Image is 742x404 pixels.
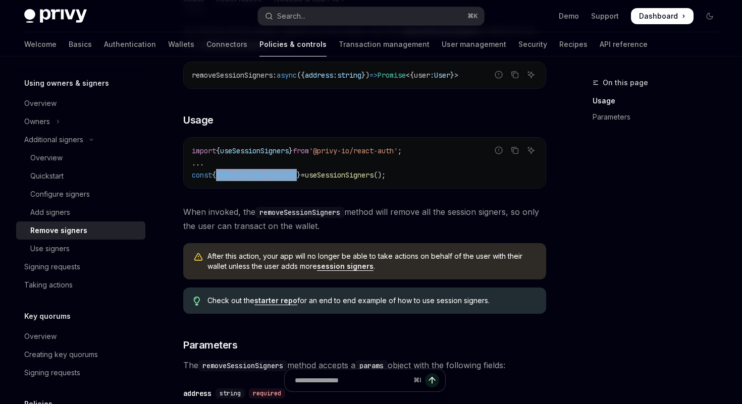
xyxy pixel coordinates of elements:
[374,170,386,180] span: ();
[524,68,538,81] button: Ask AI
[24,349,98,361] div: Creating key quorums
[454,71,458,80] span: >
[193,252,203,262] svg: Warning
[277,71,297,80] span: async
[508,144,521,157] button: Copy the contents from the code block
[398,146,402,155] span: ;
[361,71,369,80] span: })
[16,185,145,203] a: Configure signers
[216,170,297,180] span: removeSessionSigners
[30,188,90,200] div: Configure signers
[337,71,361,80] span: string
[559,11,579,21] a: Demo
[639,11,678,21] span: Dashboard
[192,71,273,80] span: removeSessionSigners
[207,251,536,271] span: After this action, your app will no longer be able to take actions on behalf of the user with the...
[183,113,214,127] span: Usage
[450,71,454,80] span: }
[518,32,547,56] a: Security
[16,276,145,294] a: Taking actions
[277,10,305,22] div: Search...
[220,146,289,155] span: useSessionSigners
[297,170,301,180] span: }
[30,206,70,218] div: Add signers
[193,297,200,306] svg: Tip
[333,71,337,80] span: :
[603,77,648,89] span: On this page
[254,296,297,305] a: starter repo
[16,112,145,131] button: Toggle Owners section
[255,207,344,218] code: removeSessionSigners
[467,12,478,20] span: ⌘ K
[492,144,505,157] button: Report incorrect code
[16,345,145,364] a: Creating key quorums
[24,310,71,322] h5: Key quorums
[192,170,212,180] span: const
[508,68,521,81] button: Copy the contents from the code block
[702,8,718,24] button: Toggle dark mode
[24,32,57,56] a: Welcome
[16,327,145,345] a: Overview
[24,77,109,89] h5: Using owners & signers
[30,243,70,255] div: Use signers
[192,158,204,167] span: ...
[24,330,57,342] div: Overview
[339,32,430,56] a: Transaction management
[434,71,450,80] span: User
[289,146,293,155] span: }
[593,109,726,125] a: Parameters
[16,240,145,258] a: Use signers
[198,360,287,371] code: removeSessionSigners
[30,170,64,182] div: Quickstart
[305,71,333,80] span: address
[183,358,546,372] span: The method accepts a object with the following fields:
[259,32,327,56] a: Policies & controls
[524,144,538,157] button: Ask AI
[16,221,145,240] a: Remove signers
[559,32,588,56] a: Recipes
[378,71,406,80] span: Promise
[207,296,536,306] span: Check out the for an end to end example of how to use session signers.
[24,134,83,146] div: Additional signers
[24,367,80,379] div: Signing requests
[104,32,156,56] a: Authentication
[30,224,87,237] div: Remove signers
[24,9,87,23] img: dark logo
[406,71,410,80] span: <
[492,68,505,81] button: Report incorrect code
[301,170,305,180] span: =
[16,203,145,221] a: Add signers
[16,364,145,382] a: Signing requests
[258,7,484,25] button: Open search
[355,360,388,371] code: params
[183,338,237,352] span: Parameters
[600,32,648,56] a: API reference
[430,71,434,80] span: :
[293,146,309,155] span: from
[305,170,374,180] span: useSessionSigners
[16,131,145,149] button: Toggle Additional signers section
[24,279,73,291] div: Taking actions
[593,93,726,109] a: Usage
[591,11,619,21] a: Support
[16,149,145,167] a: Overview
[295,369,409,391] input: Ask a question...
[16,94,145,112] a: Overview
[631,8,694,24] a: Dashboard
[309,146,398,155] span: '@privy-io/react-auth'
[442,32,506,56] a: User management
[24,261,80,273] div: Signing requests
[16,167,145,185] a: Quickstart
[297,71,305,80] span: ({
[168,32,194,56] a: Wallets
[273,71,277,80] span: :
[425,373,439,387] button: Send message
[69,32,92,56] a: Basics
[317,262,374,271] a: session signers
[24,116,50,128] div: Owners
[414,71,430,80] span: user
[192,146,216,155] span: import
[16,258,145,276] a: Signing requests
[212,170,216,180] span: {
[206,32,247,56] a: Connectors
